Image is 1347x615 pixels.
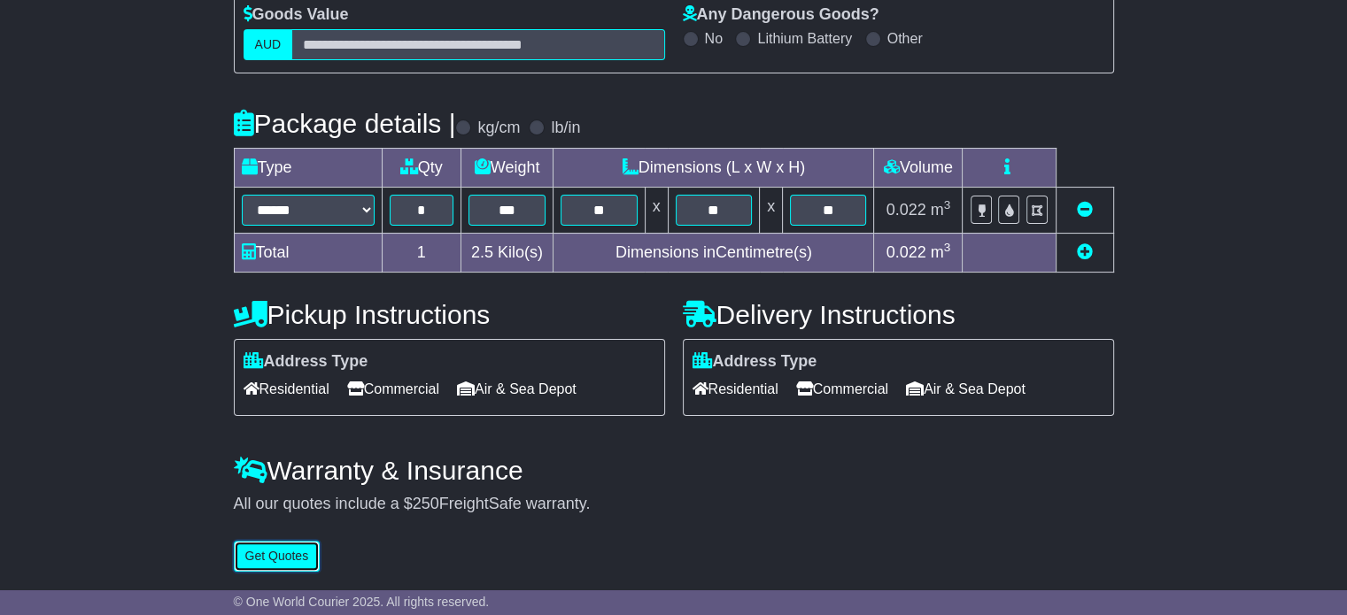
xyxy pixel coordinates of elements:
label: Goods Value [244,5,349,25]
label: AUD [244,29,293,60]
label: kg/cm [477,119,520,138]
label: lb/in [551,119,580,138]
button: Get Quotes [234,541,321,572]
span: Commercial [347,375,439,403]
td: Total [234,233,382,272]
span: © One World Courier 2025. All rights reserved. [234,595,490,609]
span: 0.022 [886,243,926,261]
span: Air & Sea Depot [457,375,577,403]
td: Kilo(s) [461,233,553,272]
span: Residential [244,375,329,403]
a: Remove this item [1077,201,1093,219]
h4: Package details | [234,109,456,138]
span: Commercial [796,375,888,403]
label: Other [887,30,923,47]
td: Dimensions (L x W x H) [554,148,874,187]
span: Air & Sea Depot [906,375,1026,403]
td: x [645,187,668,233]
a: Add new item [1077,243,1093,261]
td: Qty [382,148,461,187]
span: Residential [693,375,778,403]
div: All our quotes include a $ FreightSafe warranty. [234,495,1114,514]
td: x [760,187,783,233]
label: Any Dangerous Goods? [683,5,879,25]
sup: 3 [944,241,951,254]
td: 1 [382,233,461,272]
label: Address Type [244,352,368,372]
span: 250 [413,495,439,512]
span: 0.022 [886,201,926,219]
sup: 3 [944,198,951,211]
h4: Warranty & Insurance [234,456,1114,485]
h4: Delivery Instructions [683,300,1114,329]
h4: Pickup Instructions [234,300,665,329]
label: No [705,30,723,47]
td: Type [234,148,382,187]
label: Lithium Battery [757,30,852,47]
span: m [931,243,951,261]
td: Weight [461,148,553,187]
td: Volume [874,148,963,187]
span: m [931,201,951,219]
span: 2.5 [471,243,493,261]
label: Address Type [693,352,817,372]
td: Dimensions in Centimetre(s) [554,233,874,272]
